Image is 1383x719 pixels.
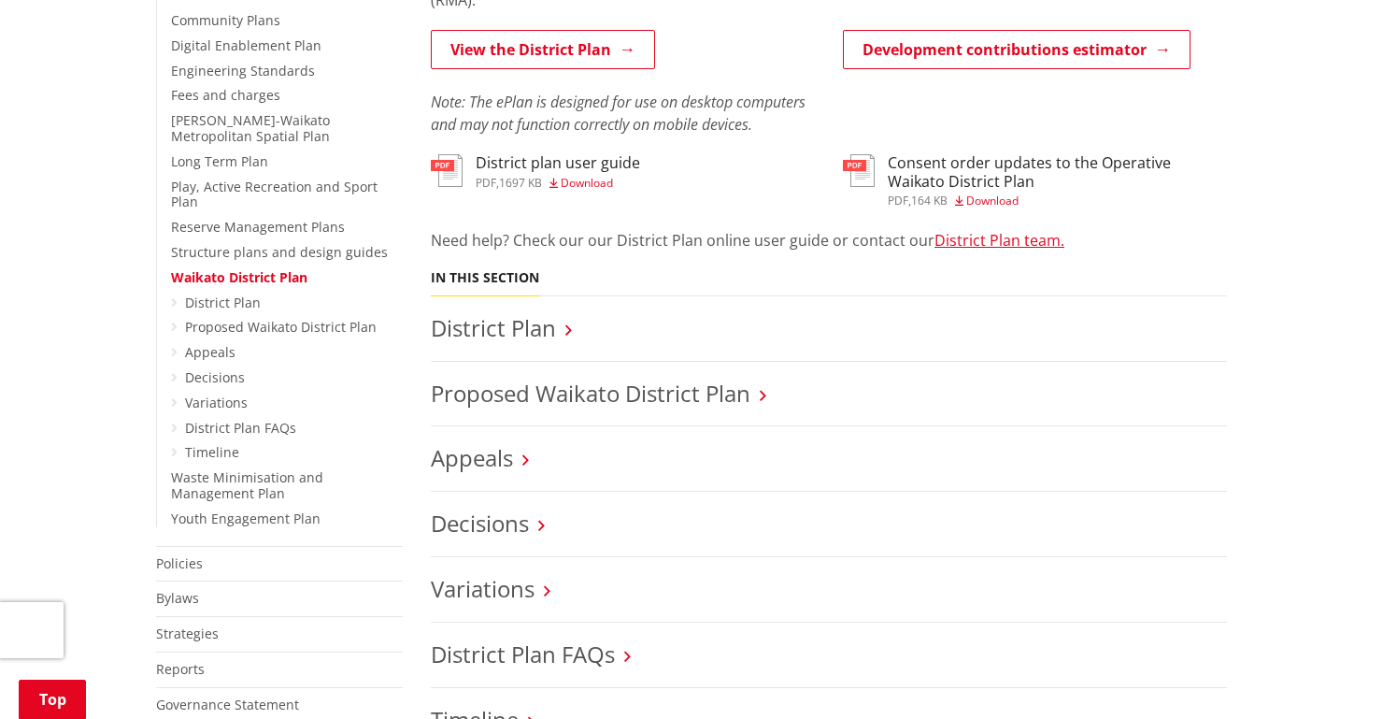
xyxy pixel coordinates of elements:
[185,294,261,311] a: District Plan
[431,312,556,343] a: District Plan
[171,268,307,286] a: Waikato District Plan
[431,30,655,69] a: View the District Plan
[171,86,280,104] a: Fees and charges
[171,62,315,79] a: Engineering Standards
[561,175,613,191] span: Download
[431,154,640,188] a: District plan user guide pdf,1697 KB Download
[185,368,245,386] a: Decisions
[171,11,280,29] a: Community Plans
[431,639,615,669] a: District Plan FAQs
[499,175,542,191] span: 1697 KB
[431,442,513,473] a: Appeals
[431,378,750,409] a: Proposed Waikato District Plan
[431,573,535,604] a: Variations
[476,154,640,172] h3: District plan user guide
[185,343,235,361] a: Appeals
[476,178,640,189] div: ,
[431,229,1227,252] p: Need help? Check our our District Plan online user guide or contact our
[156,625,219,642] a: Strategies
[431,508,529,539] a: Decisions
[171,243,388,261] a: Structure plans and design guides
[185,394,248,411] a: Variations
[934,230,1064,251] a: District Plan team.
[156,554,203,572] a: Policies
[843,154,875,187] img: document-pdf.svg
[476,175,496,191] span: pdf
[185,318,377,336] a: Proposed Waikato District Plan
[156,660,205,678] a: Reports
[185,443,239,461] a: Timeline
[171,111,330,145] a: [PERSON_NAME]-Waikato Metropolitan Spatial Plan
[431,270,539,286] h5: In this section
[431,154,463,187] img: document-pdf.svg
[171,510,321,527] a: Youth Engagement Plan
[843,154,1227,206] a: Consent order updates to the Operative Waikato District Plan pdf,164 KB Download
[19,680,86,719] a: Top
[888,193,908,209] span: pdf
[171,178,378,211] a: Play, Active Recreation and Sport Plan
[156,696,299,713] a: Governance Statement
[888,195,1227,207] div: ,
[185,419,296,437] a: District Plan FAQs
[911,193,948,209] span: 164 KB
[431,92,806,135] em: Note: The ePlan is designed for use on desktop computers and may not function correctly on mobile...
[888,154,1227,190] h3: Consent order updates to the Operative Waikato District Plan
[843,30,1191,69] a: Development contributions estimator
[171,218,345,236] a: Reserve Management Plans
[1297,640,1364,708] iframe: Messenger Launcher
[171,152,268,170] a: Long Term Plan
[156,589,199,607] a: Bylaws
[171,36,321,54] a: Digital Enablement Plan
[171,468,323,502] a: Waste Minimisation and Management Plan
[966,193,1019,209] span: Download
